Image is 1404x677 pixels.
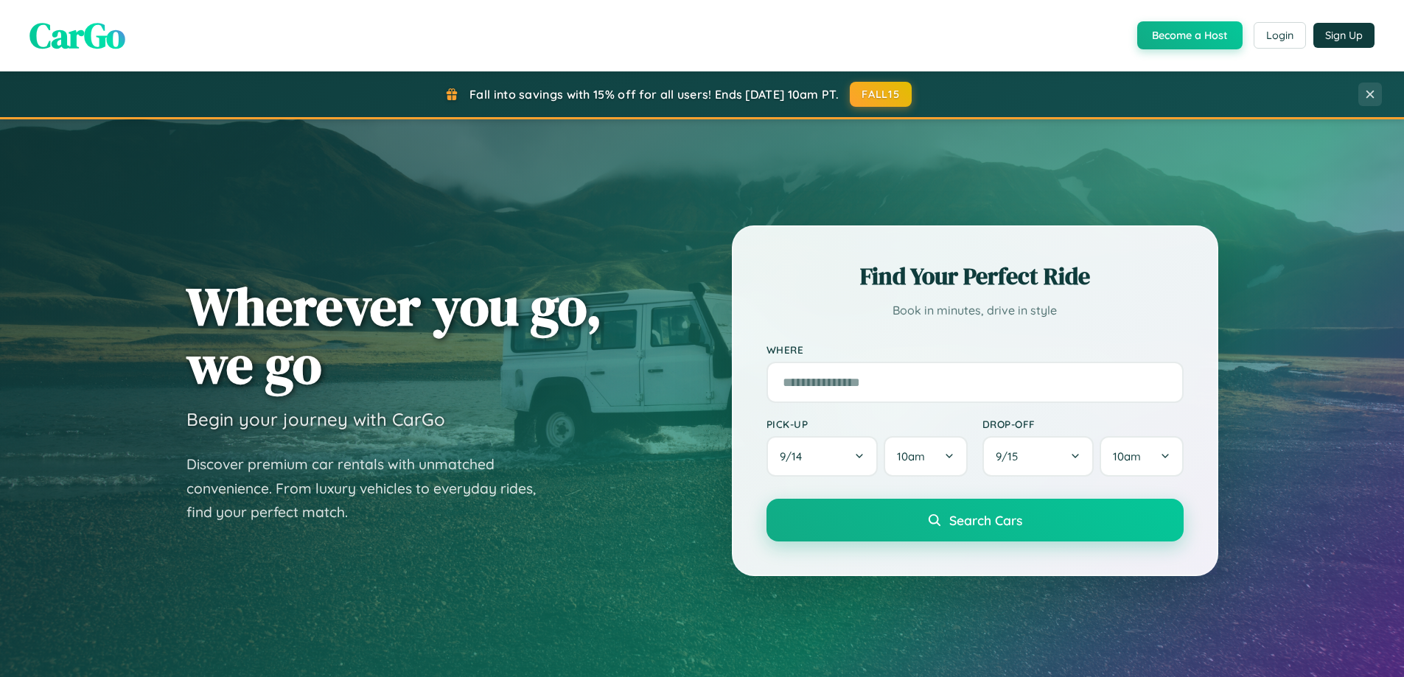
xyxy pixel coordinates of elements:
[1254,22,1306,49] button: Login
[897,449,925,463] span: 10am
[1113,449,1141,463] span: 10am
[766,418,968,430] label: Pick-up
[850,82,912,107] button: FALL15
[1137,21,1243,49] button: Become a Host
[1313,23,1375,48] button: Sign Up
[982,436,1094,477] button: 9/15
[186,452,555,525] p: Discover premium car rentals with unmatched convenience. From luxury vehicles to everyday rides, ...
[996,449,1025,463] span: 9 / 15
[186,277,602,393] h1: Wherever you go, we go
[780,449,809,463] span: 9 / 14
[766,260,1184,292] h2: Find Your Perfect Ride
[186,408,445,430] h3: Begin your journey with CarGo
[766,300,1184,321] p: Book in minutes, drive in style
[949,512,1022,528] span: Search Cars
[766,343,1184,356] label: Where
[766,499,1184,541] button: Search Cars
[29,11,125,60] span: CarGo
[982,418,1184,430] label: Drop-off
[469,87,839,102] span: Fall into savings with 15% off for all users! Ends [DATE] 10am PT.
[1100,436,1183,477] button: 10am
[884,436,967,477] button: 10am
[766,436,879,477] button: 9/14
